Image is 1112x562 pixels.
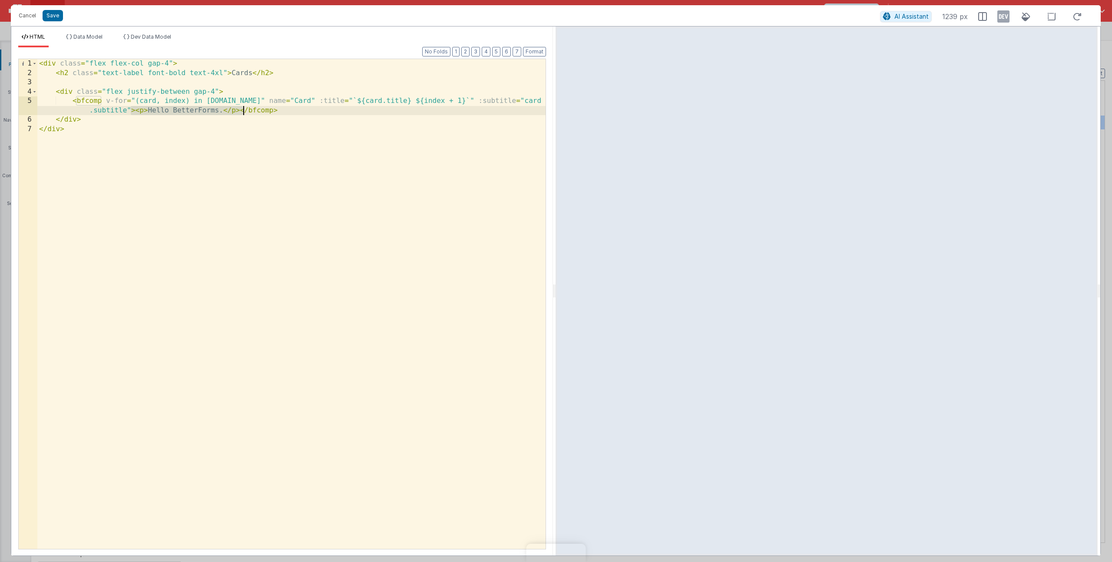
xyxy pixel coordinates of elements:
span: HTML [30,33,45,40]
button: 2 [461,47,470,56]
div: 3 [19,78,37,87]
button: Cancel [14,10,40,22]
div: 2 [19,69,37,78]
button: Save [43,10,63,21]
button: 4 [482,47,490,56]
div: 1 [19,59,37,69]
button: Format [523,47,546,56]
button: 7 [513,47,521,56]
button: 3 [471,47,480,56]
button: 1 [452,47,460,56]
button: 6 [502,47,511,56]
button: AI Assistant [880,11,932,22]
span: Data Model [73,33,103,40]
iframe: Marker.io feedback button [526,544,586,562]
button: 5 [492,47,500,56]
button: No Folds [422,47,450,56]
div: 6 [19,115,37,125]
span: 1239 px [942,11,968,22]
div: 5 [19,96,37,115]
span: AI Assistant [894,13,929,20]
span: Dev Data Model [131,33,171,40]
div: 4 [19,87,37,97]
div: 7 [19,125,37,134]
